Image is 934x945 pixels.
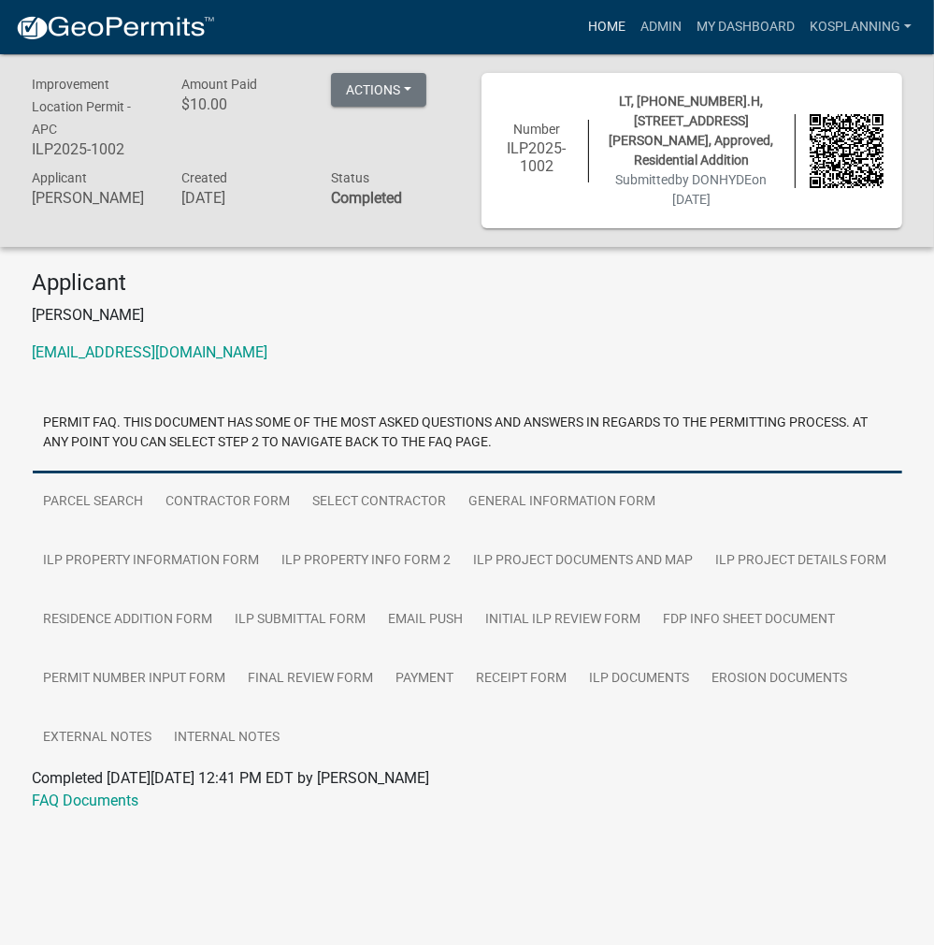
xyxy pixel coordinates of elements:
a: [EMAIL_ADDRESS][DOMAIN_NAME] [33,343,268,361]
a: kosplanning [802,9,919,45]
a: Erosion Documents [701,649,859,709]
a: ILP Property Info Form 2 [271,531,463,591]
span: Improvement Location Permit - APC [33,77,132,137]
a: Select contractor [302,472,458,532]
span: by DONHYDE [676,172,753,187]
span: Created [181,170,227,185]
a: Permit FAQ. This document has some of the most asked questions and answers in regards to the perm... [33,394,902,473]
h6: ILP2025-1002 [33,140,154,158]
p: [PERSON_NAME] [33,304,902,327]
span: Number [513,122,560,137]
strong: Completed [331,189,402,207]
span: Status [331,170,369,185]
a: ILP Project Details Form [705,531,898,591]
img: QR code [810,114,884,188]
span: LT, [PHONE_NUMBER].H, [STREET_ADDRESS][PERSON_NAME], Approved, Residential Addition [610,94,774,167]
a: Admin [633,9,689,45]
a: Receipt Form [466,649,579,709]
a: FAQ Documents [33,792,139,809]
a: Parcel search [33,472,155,532]
a: Residence Addition Form [33,590,224,650]
span: Submitted on [DATE] [616,172,768,207]
a: Payment [385,649,466,709]
h6: ILP2025-1002 [500,139,574,175]
span: Completed [DATE][DATE] 12:41 PM EDT by [PERSON_NAME] [33,769,430,787]
a: Internal Notes [164,708,292,768]
a: Home [581,9,633,45]
a: Email Push [378,590,475,650]
h4: Applicant [33,269,902,297]
span: Amount Paid [181,77,257,92]
a: ILP Property Information Form [33,531,271,591]
a: Permit Number Input Form [33,649,237,709]
a: ILP Project Documents and Map [463,531,705,591]
a: My Dashboard [689,9,802,45]
span: Applicant [33,170,88,185]
a: Initial ILP Review Form [475,590,653,650]
button: Actions [331,73,426,107]
a: General Information Form [458,472,668,532]
h6: [DATE] [181,189,303,207]
a: FDP INFO Sheet Document [653,590,847,650]
h6: [PERSON_NAME] [33,189,154,207]
a: ILP Submittal Form [224,590,378,650]
h6: $10.00 [181,95,303,113]
a: ILP Documents [579,649,701,709]
a: Final Review Form [237,649,385,709]
a: External Notes [33,708,164,768]
a: Contractor Form [155,472,302,532]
